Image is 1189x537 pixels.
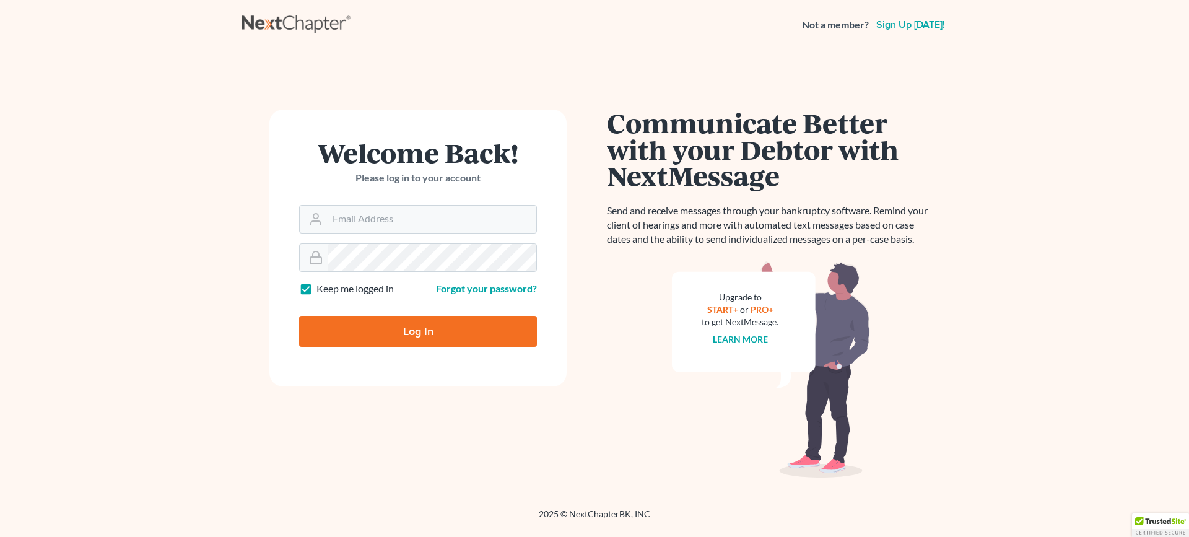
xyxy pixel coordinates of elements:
h1: Welcome Back! [299,139,537,166]
a: PRO+ [751,304,773,315]
a: Learn more [713,334,768,344]
div: to get NextMessage. [702,316,778,328]
h1: Communicate Better with your Debtor with NextMessage [607,110,935,189]
a: START+ [707,304,738,315]
strong: Not a member? [802,18,869,32]
label: Keep me logged in [316,282,394,296]
a: Sign up [DATE]! [874,20,947,30]
div: 2025 © NextChapterBK, INC [242,508,947,530]
div: TrustedSite Certified [1132,513,1189,537]
p: Please log in to your account [299,171,537,185]
input: Email Address [328,206,536,233]
div: Upgrade to [702,291,778,303]
input: Log In [299,316,537,347]
span: or [740,304,749,315]
img: nextmessage_bg-59042aed3d76b12b5cd301f8e5b87938c9018125f34e5fa2b7a6b67550977c72.svg [672,261,870,478]
a: Forgot your password? [436,282,537,294]
p: Send and receive messages through your bankruptcy software. Remind your client of hearings and mo... [607,204,935,247]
